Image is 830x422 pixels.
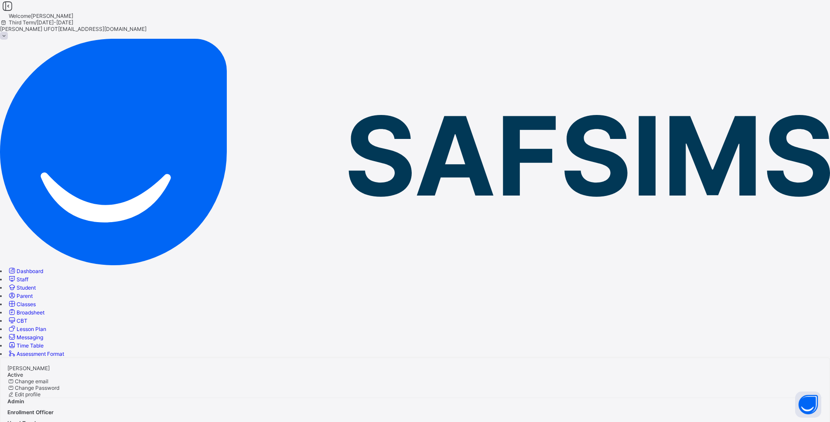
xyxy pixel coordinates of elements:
span: Change email [15,378,48,385]
a: Messaging [7,334,43,341]
span: Active [7,371,23,378]
span: [EMAIL_ADDRESS][DOMAIN_NAME] [58,26,147,32]
span: Change Password [15,385,59,391]
span: Assessment Format [17,351,64,357]
span: Welcome [PERSON_NAME] [9,13,73,19]
span: Time Table [17,342,44,349]
a: Classes [7,301,36,307]
span: Dashboard [17,268,43,274]
a: Assessment Format [7,351,64,357]
a: Time Table [7,342,44,349]
span: Edit profile [15,391,41,398]
span: CBT [17,317,27,324]
span: Enrollment Officer [7,409,54,415]
a: Parent [7,293,33,299]
a: Student [7,284,36,291]
span: Lesson Plan [17,326,46,332]
span: Classes [17,301,36,307]
a: Lesson Plan [7,326,46,332]
a: CBT [7,317,27,324]
button: Open asap [795,392,821,418]
a: Staff [7,276,28,283]
span: Broadsheet [17,309,44,316]
a: Dashboard [7,268,43,274]
span: [PERSON_NAME] [7,365,50,371]
span: Parent [17,293,33,299]
span: Admin [7,398,24,405]
a: Broadsheet [7,309,44,316]
span: Student [17,284,36,291]
span: Staff [17,276,28,283]
span: Messaging [17,334,43,341]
